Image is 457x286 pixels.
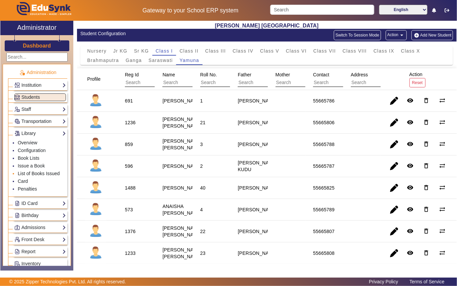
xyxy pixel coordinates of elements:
mat-icon: delete_outline [423,119,430,126]
div: 23 [200,250,206,257]
p: © 2025 Zipper Technologies Pvt. Ltd. All rights reserved. [9,278,126,285]
a: Inventory [14,260,66,268]
span: Inventory [21,261,41,266]
mat-icon: sync_alt [439,184,446,191]
div: Mother [273,69,344,89]
div: [PERSON_NAME] [238,206,277,213]
div: Profile [85,73,109,85]
staff-with-status: [PERSON_NAME] [162,163,202,169]
div: 1236 [125,119,136,126]
div: 55665807 [313,228,334,235]
img: profile.png [87,180,104,196]
a: Students [14,93,66,101]
h3: Dashboard [23,43,51,49]
a: Book Lists [18,155,40,161]
span: Reg Id [125,72,139,77]
div: 1488 [125,185,136,191]
span: Yamuna [179,58,199,63]
div: 55665806 [313,119,334,126]
mat-icon: sync_alt [439,162,446,169]
img: Students.png [15,95,20,100]
div: 55665825 [313,185,334,191]
span: Father [238,72,251,77]
a: Card [18,178,28,184]
span: Sr KG [134,49,149,53]
img: Administration.png [19,70,25,76]
div: 1376 [125,228,136,235]
span: Mother [276,72,290,77]
h2: Administrator [17,23,57,31]
mat-icon: sync_alt [439,206,446,213]
span: Class I [156,49,173,53]
mat-icon: remove_red_eye [407,184,413,191]
div: 691 [125,97,133,104]
span: Address [351,72,368,77]
mat-icon: delete_outline [423,184,430,191]
div: Father [235,69,306,89]
span: Class II [179,49,199,53]
span: Contact [313,72,329,77]
a: Terms of Service [406,277,448,286]
span: Jr KG [113,49,127,53]
a: Configuration [18,148,46,153]
div: [PERSON_NAME] [238,185,277,191]
button: Reset [409,78,426,87]
mat-icon: delete_outline [423,249,430,256]
div: 859 [125,141,133,148]
staff-with-status: [PERSON_NAME] [PERSON_NAME] [162,117,202,129]
input: Search... [6,53,68,62]
input: Search [313,78,373,87]
img: profile.png [87,245,104,262]
input: Search [276,78,335,87]
mat-icon: remove_red_eye [407,206,413,213]
input: Search [200,78,260,87]
a: Penalties [18,186,37,192]
div: [PERSON_NAME] [238,141,277,148]
div: 3 [200,141,203,148]
a: Issue a Book [18,163,45,168]
a: Administrator [0,21,73,35]
mat-icon: remove_red_eye [407,97,413,104]
div: [PERSON_NAME] KUDU [238,159,277,173]
mat-icon: remove_red_eye [407,119,413,126]
div: 55665808 [313,250,334,257]
h2: [PERSON_NAME] [GEOGRAPHIC_DATA] [77,22,457,29]
staff-with-status: [PERSON_NAME] [PERSON_NAME] [162,138,202,150]
span: Class III [205,49,226,53]
div: Reg Id [123,69,193,89]
p: Administration [8,69,67,76]
span: Ganga [126,58,142,63]
a: List of Books Issued [18,171,60,176]
mat-icon: sync_alt [439,119,446,126]
a: Dashboard [22,42,51,49]
mat-icon: remove_red_eye [407,141,413,147]
span: Brahmaputra [87,58,119,63]
div: 55665787 [313,163,334,169]
staff-with-status: [PERSON_NAME] [162,185,202,191]
div: 596 [125,163,133,169]
button: Action [386,30,407,40]
div: [PERSON_NAME] [238,250,277,257]
input: Search [125,78,185,87]
img: profile.png [87,114,104,131]
input: Search [270,5,374,15]
div: 4 [200,206,203,213]
mat-icon: remove_red_eye [407,228,413,234]
div: 573 [125,206,133,213]
span: Class V [260,49,279,53]
staff-with-status: ANAISHA [PERSON_NAME] [162,204,202,216]
img: profile.png [87,158,104,174]
div: Contact [311,69,381,89]
div: 2 [200,163,203,169]
div: [PERSON_NAME] [238,97,277,104]
span: Name [162,72,175,77]
div: 55665789 [313,206,334,213]
mat-icon: delete_outline [423,228,430,234]
staff-with-status: [PERSON_NAME] [162,98,202,103]
staff-with-status: [PERSON_NAME] [PERSON_NAME] [162,225,202,237]
span: Nursery [87,49,107,53]
mat-icon: delete_outline [423,141,430,147]
div: 40 [200,185,206,191]
span: Class X [401,49,420,53]
mat-icon: sync_alt [439,141,446,147]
